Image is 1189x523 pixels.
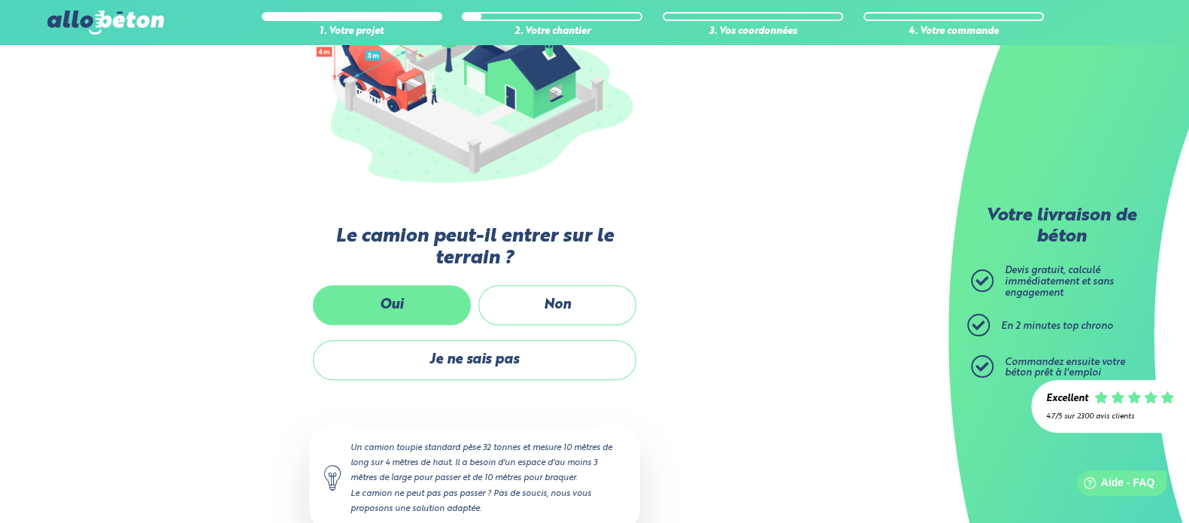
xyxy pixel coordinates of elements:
span: Commandez ensuite votre béton prêt à l'emploi [1005,357,1125,379]
span: Devis gratuit, calculé immédiatement et sans engagement [1005,266,1114,297]
div: 1. Votre projet [262,26,442,38]
label: Le camion peut-il entrer sur le terrain ? [309,226,640,270]
div: 4.7/5 sur 2300 avis clients [1046,412,1174,421]
div: Excellent [1046,394,1088,405]
div: 4. Votre commande [863,26,1044,38]
span: En 2 minutes top chrono [1001,321,1113,331]
div: 3. Vos coordonnées [663,26,843,38]
iframe: Help widget launcher [1055,464,1172,506]
div: 2. Votre chantier [462,26,642,38]
p: Votre livraison de béton [975,206,1148,248]
label: Non [478,285,636,325]
label: Je ne sais pas [313,340,636,380]
label: Oui [313,285,471,325]
img: allobéton [47,11,163,35]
